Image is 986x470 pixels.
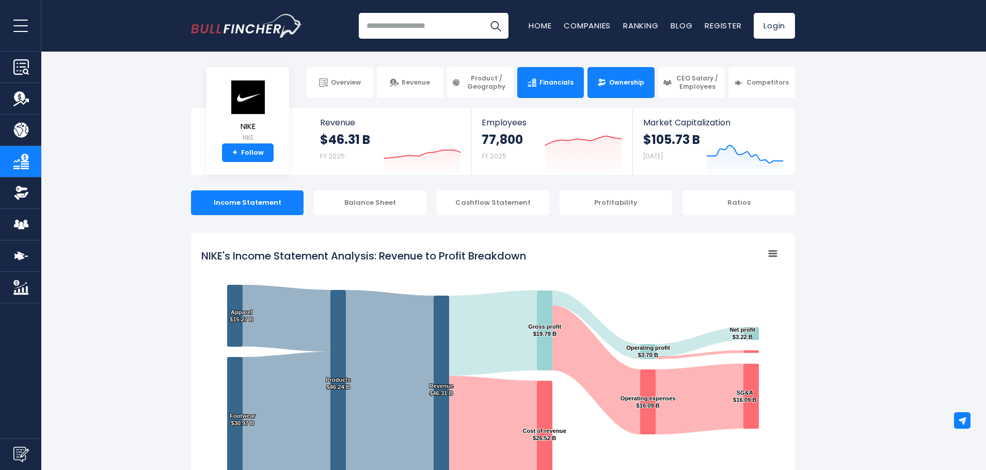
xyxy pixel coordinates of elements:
strong: 77,800 [482,132,523,148]
small: NKE [230,133,266,142]
a: Register [705,20,741,31]
a: Financials [517,67,584,98]
text: SG&A $16.09 B [733,390,756,403]
span: Ownership [609,78,644,87]
strong: $105.73 B [643,132,700,148]
text: Gross profit $19.79 B [528,323,561,337]
text: Net profit $3.22 B [730,327,756,340]
text: Apparel $15.27 B [230,309,253,322]
span: Employees [482,118,622,127]
a: Competitors [728,67,795,98]
text: Footwear $30.97 B [230,413,256,426]
span: NIKE [230,122,266,131]
text: Revenue $46.31 B [430,383,454,396]
a: Market Capitalization $105.73 B [DATE] [633,108,794,175]
strong: + [232,148,237,157]
a: NIKE NKE [229,79,266,144]
img: Ownership [13,185,29,201]
a: Companies [564,20,611,31]
div: Balance Sheet [314,190,426,215]
span: Product / Geography [464,74,509,90]
a: Overview [307,67,373,98]
small: [DATE] [643,152,663,160]
div: Profitability [560,190,672,215]
a: CEO Salary / Employees [658,67,725,98]
a: +Follow [222,143,274,162]
span: CEO Salary / Employees [675,74,720,90]
small: FY 2025 [482,152,506,160]
tspan: NIKE's Income Statement Analysis: Revenue to Profit Breakdown [201,249,526,263]
text: Operating profit $3.70 B [626,345,670,358]
a: Employees 77,800 FY 2025 [471,108,632,175]
a: Home [529,20,551,31]
a: Blog [671,20,692,31]
text: Cost of revenue $26.52 B [522,428,566,441]
a: Ownership [587,67,654,98]
img: Bullfincher logo [191,14,303,38]
text: Products $46.24 B [326,377,351,390]
div: Ratios [682,190,795,215]
a: Ranking [623,20,658,31]
span: Market Capitalization [643,118,784,127]
button: Search [483,13,508,39]
a: Revenue $46.31 B FY 2025 [310,108,471,175]
div: Income Statement [191,190,304,215]
text: Operating expenses $16.09 B [621,395,676,409]
span: Revenue [320,118,461,127]
div: Cashflow Statement [437,190,549,215]
span: Financials [539,78,574,87]
span: Competitors [746,78,789,87]
strong: $46.31 B [320,132,370,148]
span: Revenue [402,78,430,87]
small: FY 2025 [320,152,345,160]
a: Go to homepage [191,14,302,38]
span: Overview [331,78,361,87]
a: Product / Geography [447,67,514,98]
a: Revenue [377,67,443,98]
a: Login [754,13,795,39]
